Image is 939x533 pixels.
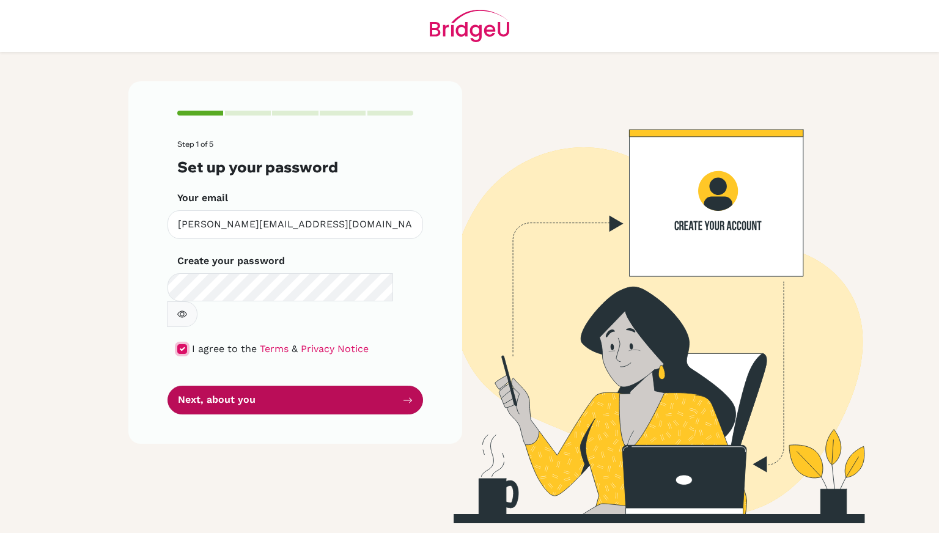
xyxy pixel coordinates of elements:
[292,343,298,355] span: &
[177,139,213,149] span: Step 1 of 5
[168,210,423,239] input: Insert your email*
[260,343,289,355] a: Terms
[301,343,369,355] a: Privacy Notice
[192,343,257,355] span: I agree to the
[177,191,228,205] label: Your email
[168,386,423,414] button: Next, about you
[177,254,285,268] label: Create your password
[177,158,413,176] h3: Set up your password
